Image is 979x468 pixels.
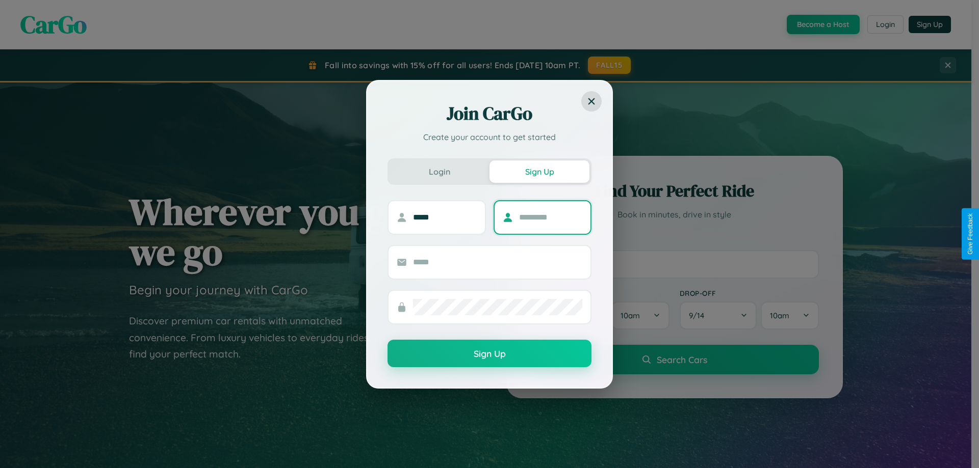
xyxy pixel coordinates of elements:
[388,131,591,143] p: Create your account to get started
[388,101,591,126] h2: Join CarGo
[390,160,489,183] button: Login
[967,213,974,255] div: Give Feedback
[388,340,591,367] button: Sign Up
[489,160,589,183] button: Sign Up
